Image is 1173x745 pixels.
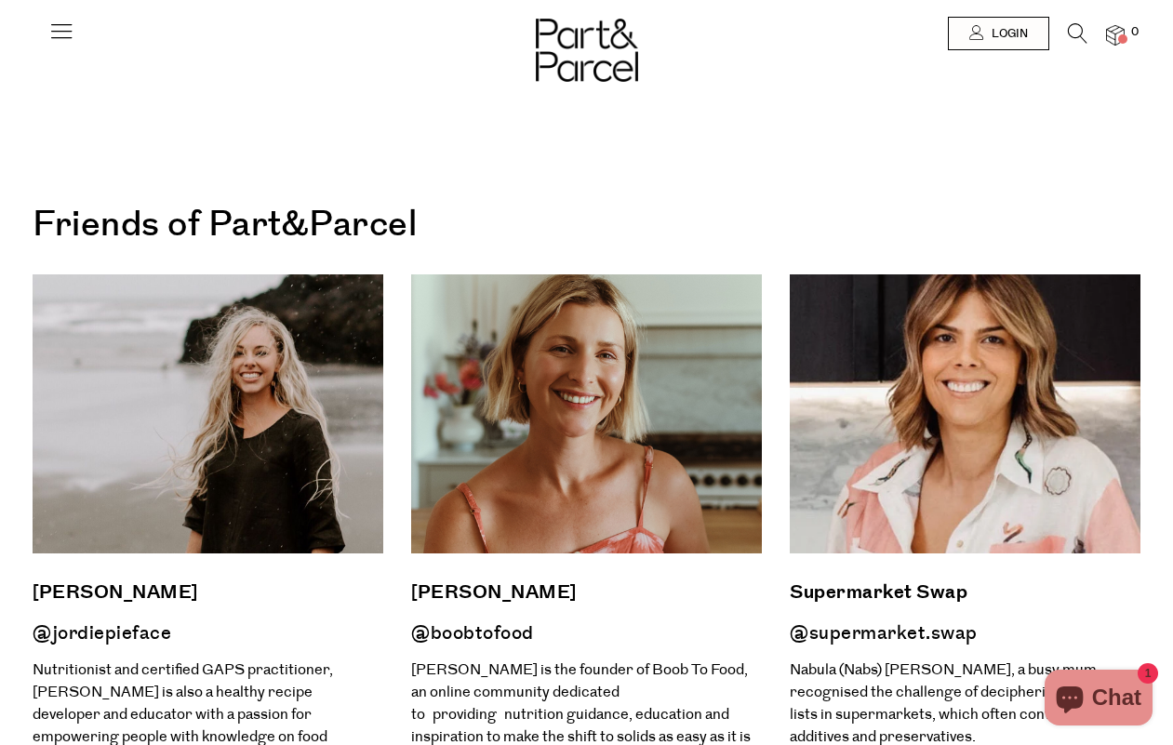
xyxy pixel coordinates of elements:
[790,620,978,646] a: @supermarket.swap
[33,195,1140,256] h1: Friends of Part&Parcel
[411,274,762,553] img: Luka McCabe
[411,577,762,608] a: [PERSON_NAME]
[411,620,534,646] a: @boobtofood
[1106,25,1125,45] a: 0
[33,274,383,553] img: Jordan Pie
[948,17,1049,50] a: Login
[790,274,1140,553] img: Supermarket Swap
[33,577,383,608] a: [PERSON_NAME]
[1039,670,1158,730] inbox-online-store-chat: Shopify online store chat
[790,577,1140,608] a: Supermarket Swap
[536,19,638,82] img: Part&Parcel
[33,620,171,646] a: @jordiepieface
[987,26,1028,42] span: Login
[1126,24,1143,41] span: 0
